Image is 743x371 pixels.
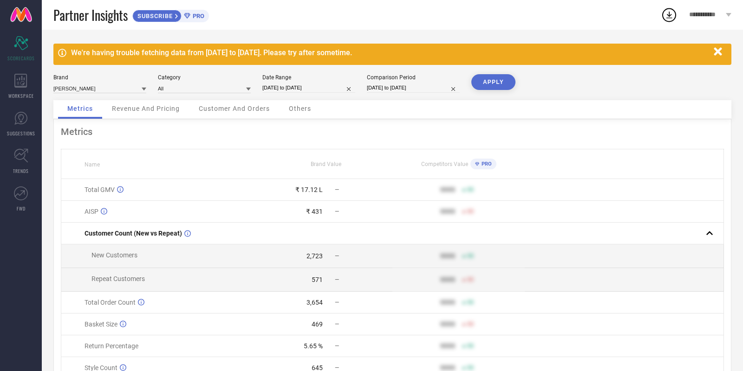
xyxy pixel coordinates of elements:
div: 9999 [440,320,455,328]
span: 50 [467,253,474,259]
button: APPLY [471,74,515,90]
div: 9999 [440,276,455,283]
span: FWD [17,205,26,212]
span: PRO [190,13,204,19]
div: 2,723 [306,252,323,260]
span: 50 [467,365,474,371]
input: Select date range [262,83,355,93]
span: SCORECARDS [7,55,35,62]
div: 469 [312,320,323,328]
div: 571 [312,276,323,283]
span: Basket Size [85,320,117,328]
span: TRENDS [13,167,29,174]
span: WORKSPACE [8,92,34,99]
span: Partner Insights [53,6,128,25]
div: 9999 [440,299,455,306]
div: Date Range [262,74,355,81]
span: Competitors Value [421,161,468,167]
div: 9999 [440,342,455,350]
div: 5.65 % [304,342,323,350]
span: 50 [467,321,474,327]
input: Select comparison period [367,83,460,93]
span: Total Order Count [85,299,136,306]
span: Others [289,105,311,112]
span: — [335,208,339,215]
span: 50 [467,208,474,215]
span: Metrics [67,105,93,112]
a: SUBSCRIBEPRO [132,7,209,22]
div: Open download list [661,6,678,23]
div: 3,654 [306,299,323,306]
span: — [335,186,339,193]
div: Category [158,74,251,81]
div: Brand [53,74,146,81]
span: 50 [467,299,474,306]
div: ₹ 17.12 L [295,186,323,193]
div: 9999 [440,208,455,215]
span: PRO [479,161,492,167]
span: AISP [85,208,98,215]
div: 9999 [440,186,455,193]
span: — [335,276,339,283]
span: 50 [467,186,474,193]
span: Customer Count (New vs Repeat) [85,230,182,237]
span: — [335,365,339,371]
span: — [335,343,339,349]
div: 9999 [440,252,455,260]
span: — [335,299,339,306]
span: — [335,321,339,327]
span: — [335,253,339,259]
span: Revenue And Pricing [112,105,180,112]
span: SUGGESTIONS [7,130,35,137]
span: SUBSCRIBE [133,13,175,19]
span: 50 [467,343,474,349]
span: Total GMV [85,186,115,193]
span: Brand Value [311,161,341,167]
div: Metrics [61,126,724,137]
div: ₹ 431 [306,208,323,215]
div: We're having trouble fetching data from [DATE] to [DATE]. Please try after sometime. [71,48,709,57]
span: 50 [467,276,474,283]
span: New Customers [91,251,137,259]
span: Customer And Orders [199,105,270,112]
div: Comparison Period [367,74,460,81]
span: Repeat Customers [91,275,145,282]
span: Name [85,161,100,168]
span: Return Percentage [85,342,138,350]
